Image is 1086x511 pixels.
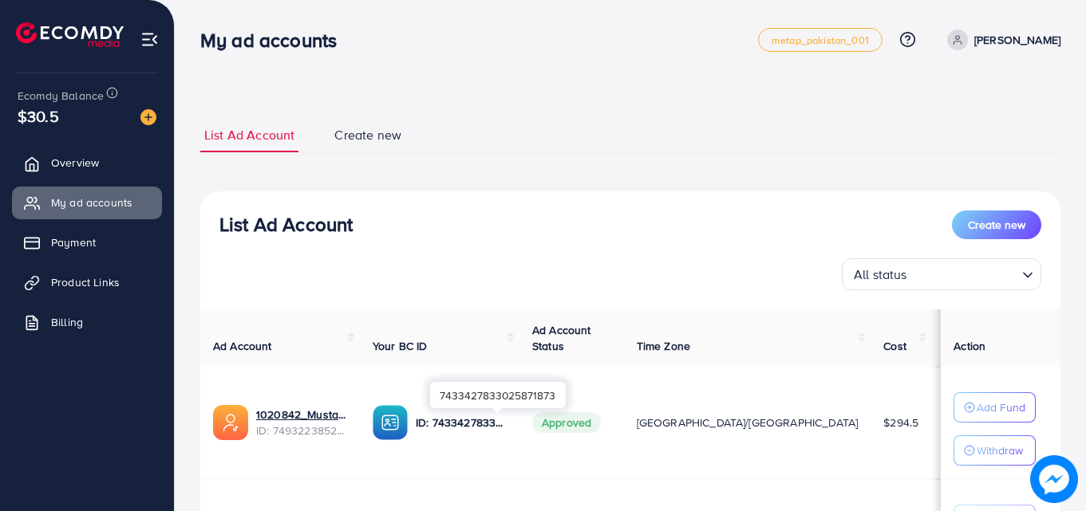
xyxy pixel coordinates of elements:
[213,338,272,354] span: Ad Account
[12,226,162,258] a: Payment
[532,412,601,433] span: Approved
[968,217,1025,233] span: Create new
[140,30,159,49] img: menu
[12,266,162,298] a: Product Links
[954,338,985,354] span: Action
[952,210,1041,239] button: Create new
[941,29,1060,50] a: [PERSON_NAME]
[977,441,1023,460] p: Withdraw
[416,413,507,432] p: ID: 7433427833025871873
[200,29,349,52] h3: My ad accounts
[883,415,918,430] span: $294.5
[18,88,104,104] span: Ecomdy Balance
[51,195,132,210] span: My ad accounts
[373,405,408,440] img: ic-ba-acc.ded83a64.svg
[974,30,1060,49] p: [PERSON_NAME]
[12,187,162,218] a: My ad accounts
[772,35,869,45] span: metap_pakistan_001
[51,234,96,250] span: Payment
[430,382,566,408] div: 7433427833025871873
[532,322,591,354] span: Ad Account Status
[912,260,1016,286] input: Search for option
[256,423,347,438] span: ID: 7493223852907200513
[373,338,428,354] span: Your BC ID
[334,126,401,144] span: Create new
[12,306,162,338] a: Billing
[140,109,156,125] img: image
[954,435,1036,466] button: Withdraw
[16,22,124,47] img: logo
[851,263,910,286] span: All status
[12,147,162,179] a: Overview
[637,415,859,430] span: [GEOGRAPHIC_DATA]/[GEOGRAPHIC_DATA]
[51,314,83,330] span: Billing
[758,28,883,52] a: metap_pakistan_001
[256,407,347,439] div: <span class='underline'>1020842_Mustafai New1_1744652139809</span></br>7493223852907200513
[1030,455,1078,503] img: image
[977,398,1025,417] p: Add Fund
[213,405,248,440] img: ic-ads-acc.e4c84228.svg
[883,338,906,354] span: Cost
[18,104,59,128] span: $30.5
[842,258,1041,290] div: Search for option
[51,274,120,290] span: Product Links
[51,155,99,171] span: Overview
[256,407,347,423] a: 1020842_Mustafai New1_1744652139809
[954,392,1036,423] button: Add Fund
[204,126,294,144] span: List Ad Account
[637,338,690,354] span: Time Zone
[219,213,353,236] h3: List Ad Account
